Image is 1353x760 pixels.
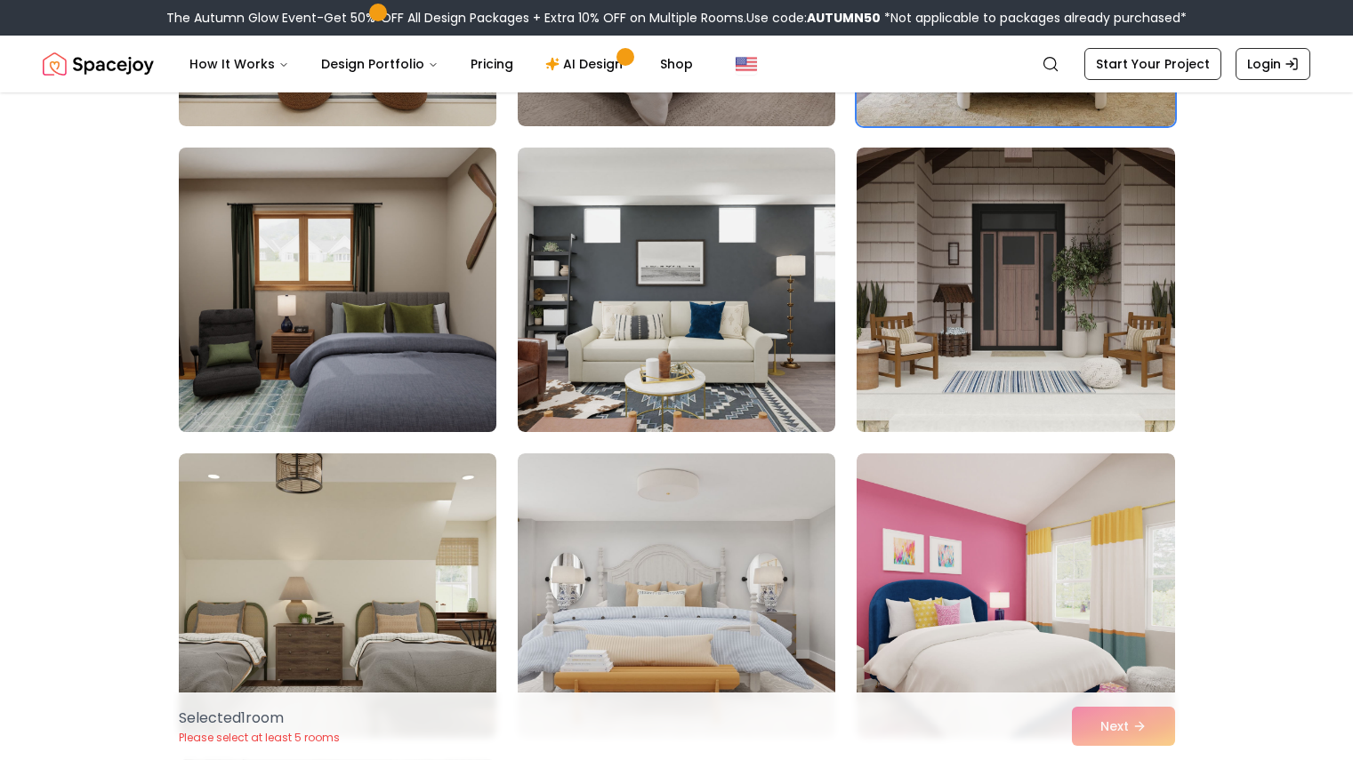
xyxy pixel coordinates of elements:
a: Login [1236,48,1310,80]
a: Shop [646,46,707,82]
nav: Global [43,36,1310,92]
b: AUTUMN50 [807,9,881,27]
a: Pricing [456,46,528,82]
img: Room room-4 [171,140,504,439]
img: United States [736,53,757,75]
a: AI Design [531,46,642,82]
button: How It Works [175,46,303,82]
img: Room room-6 [857,148,1174,432]
img: Room room-7 [179,453,496,738]
a: Spacejoy [43,46,154,82]
a: Start Your Project [1084,48,1221,80]
img: Spacejoy Logo [43,46,154,82]
span: *Not applicable to packages already purchased* [881,9,1187,27]
span: Use code: [746,9,881,27]
img: Room room-8 [518,453,835,738]
button: Design Portfolio [307,46,453,82]
img: Room room-9 [857,453,1174,738]
p: Selected 1 room [179,708,340,729]
div: The Autumn Glow Event-Get 50% OFF All Design Packages + Extra 10% OFF on Multiple Rooms. [166,9,1187,27]
p: Please select at least 5 rooms [179,731,340,745]
img: Room room-5 [518,148,835,432]
nav: Main [175,46,707,82]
